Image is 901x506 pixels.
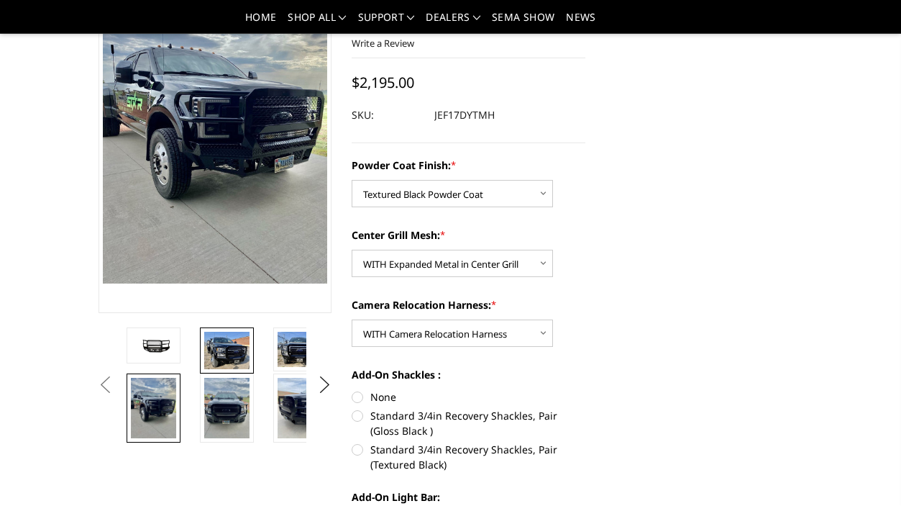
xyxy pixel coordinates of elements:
dt: SKU: [352,102,424,128]
img: 2017-2022 Ford F450-550 - FT Series - Extreme Front Bumper [204,332,250,369]
img: 2017-2022 Ford F450-550 - FT Series - Extreme Front Bumper [278,332,323,367]
img: 2017-2022 Ford F450-550 - FT Series - Extreme Front Bumper [131,335,176,356]
img: 2017-2022 Ford F450-550 - FT Series - Extreme Front Bumper [278,378,323,438]
a: Write a Review [352,37,414,50]
a: News [566,12,595,33]
label: None [352,389,585,405]
label: Standard 3/4in Recovery Shackles, Pair (Gloss Black ) [352,408,585,438]
button: Previous [95,374,116,396]
dd: JEF17DYTMH [434,102,495,128]
iframe: Chat Widget [829,437,901,506]
label: Standard 3/4in Recovery Shackles, Pair (Textured Black) [352,442,585,472]
img: 2017-2022 Ford F450-550 - FT Series - Extreme Front Bumper [131,378,176,438]
img: 2017-2022 Ford F450-550 - FT Series - Extreme Front Bumper [204,378,250,438]
label: Camera Relocation Harness: [352,297,585,312]
a: Support [358,12,415,33]
label: Add-On Light Bar: [352,489,585,505]
label: Powder Coat Finish: [352,158,585,173]
label: Add-On Shackles : [352,367,585,382]
a: Home [245,12,276,33]
a: shop all [288,12,346,33]
a: SEMA Show [492,12,554,33]
span: $2,195.00 [352,73,414,92]
button: Next [314,374,335,396]
a: Dealers [426,12,480,33]
label: Center Grill Mesh: [352,227,585,243]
